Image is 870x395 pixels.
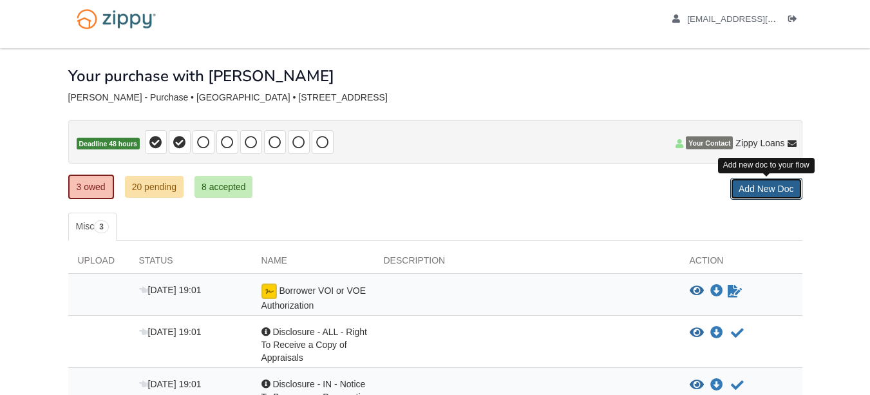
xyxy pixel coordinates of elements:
[710,380,723,390] a: Download Disclosure - IN - Notice To Borrower or Prospective Borrower
[730,178,802,200] a: Add New Doc
[261,285,366,311] span: Borrower VOI or VOE Authorization
[687,14,835,24] span: aicandtdc@gmail.com
[710,286,723,296] a: Download Borrower VOI or VOE Authorization
[139,379,202,389] span: [DATE] 19:01
[726,284,743,299] a: Waiting for your co-borrower to e-sign
[129,254,252,273] div: Status
[261,284,277,299] img: esign
[139,285,202,295] span: [DATE] 19:01
[261,327,367,363] span: Disclosure - ALL - Right To Receive a Copy of Appraisals
[672,14,835,27] a: edit profile
[690,379,704,392] button: View Disclosure - IN - Notice To Borrower or Prospective Borrower
[77,138,140,150] span: Deadline 48 hours
[68,92,802,103] div: [PERSON_NAME] - Purchase • [GEOGRAPHIC_DATA] • [STREET_ADDRESS]
[125,176,184,198] a: 20 pending
[68,254,129,273] div: Upload
[68,175,114,199] a: 3 owed
[68,213,117,241] a: Misc
[735,137,784,149] span: Zippy Loans
[680,254,802,273] div: Action
[374,254,680,273] div: Description
[68,3,164,35] img: Logo
[690,327,704,340] button: View Disclosure - ALL - Right To Receive a Copy of Appraisals
[690,285,704,298] button: View Borrower VOI or VOE Authorization
[252,254,374,273] div: Name
[718,158,815,173] div: Add new doc to your flow
[68,68,334,84] h1: Your purchase with [PERSON_NAME]
[686,137,733,149] span: Your Contact
[139,327,202,337] span: [DATE] 19:01
[730,378,745,393] button: Acknowledge receipt of document
[194,176,253,198] a: 8 accepted
[94,220,109,233] span: 3
[710,328,723,338] a: Download Disclosure - ALL - Right To Receive a Copy of Appraisals
[788,14,802,27] a: Log out
[730,325,745,341] button: Acknowledge receipt of document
